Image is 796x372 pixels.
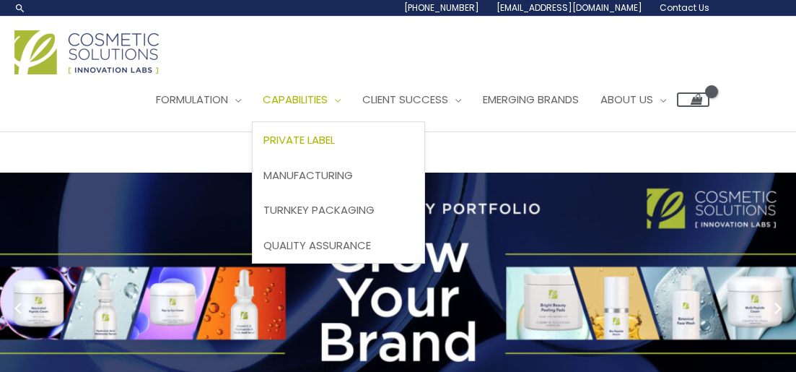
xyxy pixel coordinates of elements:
span: Contact Us [660,1,709,14]
nav: Site Navigation [134,78,709,121]
a: Turnkey Packaging [253,193,424,228]
span: Quality Assurance [263,238,371,253]
a: Search icon link [14,2,26,14]
span: Private Label [263,132,335,147]
span: About Us [600,92,653,107]
button: Next slide [767,298,789,319]
a: Emerging Brands [472,78,590,121]
a: Quality Assurance [253,228,424,264]
a: Formulation [145,78,252,121]
a: View Shopping Cart, empty [677,92,709,107]
a: Manufacturing [253,157,424,193]
span: Formulation [156,92,228,107]
span: Capabilities [263,92,328,107]
a: Client Success [351,78,472,121]
a: About Us [590,78,677,121]
a: Private Label [253,122,424,157]
span: Turnkey Packaging [263,202,375,217]
span: Manufacturing [263,168,353,183]
a: Capabilities [252,78,351,121]
img: Cosmetic Solutions Logo [14,30,159,74]
span: [EMAIL_ADDRESS][DOMAIN_NAME] [497,1,642,14]
span: Client Success [362,92,448,107]
button: Previous slide [7,298,29,319]
span: [PHONE_NUMBER] [404,1,479,14]
span: Emerging Brands [483,92,579,107]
